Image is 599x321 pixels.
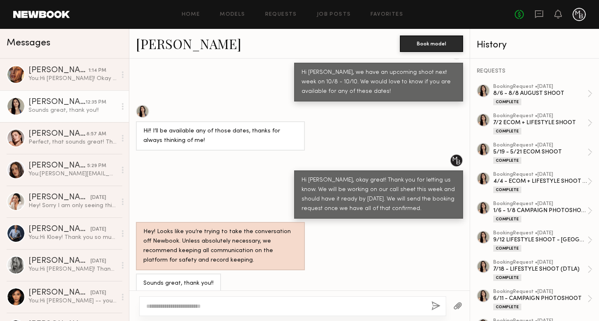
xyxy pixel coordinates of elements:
div: 7/2 ECOM + LIFESTYLE SHOOT [493,119,587,127]
div: You: Hi [PERSON_NAME]! Thank you so much for submitting your self-tape — we loved your look! We’d... [29,265,116,273]
div: Complete [493,186,521,193]
div: Complete [493,274,521,281]
div: [DATE] [90,226,106,234]
div: You: Hi [PERSON_NAME]! Okay great -- thank you. Sending this over to my wardrobe stylist now. I'l... [29,75,116,83]
a: Job Posts [317,12,351,17]
div: Complete [493,304,521,310]
div: 9/12 LIFESTYLE SHOOT - [GEOGRAPHIC_DATA] [493,236,587,244]
div: Sounds great, thank you!! [29,106,116,114]
div: 5/19 - 5/21 ECOM SHOOT [493,148,587,156]
a: Requests [265,12,297,17]
div: booking Request • [DATE] [493,172,587,177]
a: bookingRequest •[DATE]7/2 ECOM + LIFESTYLE SHOOTComplete [493,113,592,135]
span: Messages [7,38,50,48]
div: Sounds great, thank you!! [143,279,214,288]
div: [DATE] [90,194,106,202]
div: booking Request • [DATE] [493,84,587,90]
div: 6/11 - CAMPAIGN PHOTOSHOOT [493,295,587,302]
div: [DATE] [90,257,106,265]
div: booking Request • [DATE] [493,143,587,148]
div: [PERSON_NAME] [29,225,90,234]
div: 1/6 - 1/8 CAMPAIGN PHOTOSHOOT [493,207,587,215]
a: bookingRequest •[DATE]4/4 - ECOM + LIFESTYLE SHOOT / DTLAComplete [493,172,592,193]
div: 7/18 - LIFESTYLE SHOOT (DTLA) [493,265,587,273]
div: booking Request • [DATE] [493,289,587,295]
div: [PERSON_NAME] [29,130,86,138]
div: Complete [493,99,521,105]
div: [PERSON_NAME] [29,194,90,202]
div: 8/6 - 8/8 AUGUST SHOOT [493,90,587,97]
div: You: Hi [PERSON_NAME] -- you can send a self-tape to [PERSON_NAME][EMAIL_ADDRESS][DOMAIN_NAME]. [29,297,116,305]
div: Perfect, that sounds great! Thanks 😊 [29,138,116,146]
div: Complete [493,216,521,222]
div: 5:29 PM [87,162,106,170]
div: booking Request • [DATE] [493,260,587,265]
div: 8:57 AM [86,130,106,138]
a: Favorites [371,12,403,17]
div: Complete [493,245,521,252]
a: bookingRequest •[DATE]1/6 - 1/8 CAMPAIGN PHOTOSHOOTComplete [493,201,592,222]
div: [DATE] [90,289,106,297]
a: Home [182,12,200,17]
div: 1:14 PM [88,67,106,75]
div: You: Hi Kloey! Thank you so much for attending/submitting your self-tape — we loved your look! We... [29,234,116,241]
div: History [477,40,592,50]
div: [PERSON_NAME] [29,257,90,265]
a: bookingRequest •[DATE]9/12 LIFESTYLE SHOOT - [GEOGRAPHIC_DATA]Complete [493,231,592,252]
div: 4/4 - ECOM + LIFESTYLE SHOOT / DTLA [493,177,587,185]
div: Hey! Sorry I am only seeing this now. I am definitely interested. Is the shoot a few days? [29,202,116,210]
div: Complete [493,157,521,164]
a: Models [220,12,245,17]
div: [PERSON_NAME] [29,98,86,106]
div: REQUESTS [477,68,592,74]
div: Hi [PERSON_NAME], we have an upcoming shoot next week on 10/8 - 10/10. We would love to know if y... [302,68,456,97]
div: Hey! Looks like you’re trying to take the conversation off Newbook. Unless absolutely necessary, ... [143,227,297,265]
div: 12:35 PM [86,99,106,106]
div: Hi!! I’ll be available any of those dates, thanks for always thinking of me! [143,127,297,146]
div: [PERSON_NAME] [29,289,90,297]
div: booking Request • [DATE] [493,231,587,236]
div: [PERSON_NAME] [29,162,87,170]
div: [PERSON_NAME] [29,66,88,75]
div: booking Request • [DATE] [493,113,587,119]
div: You: [PERSON_NAME][EMAIL_ADDRESS][DOMAIN_NAME] is great [29,170,116,178]
a: [PERSON_NAME] [136,35,241,52]
button: Book model [400,35,463,52]
a: bookingRequest •[DATE]8/6 - 8/8 AUGUST SHOOTComplete [493,84,592,105]
a: bookingRequest •[DATE]7/18 - LIFESTYLE SHOOT (DTLA)Complete [493,260,592,281]
div: booking Request • [DATE] [493,201,587,207]
a: bookingRequest •[DATE]6/11 - CAMPAIGN PHOTOSHOOTComplete [493,289,592,310]
div: Hi [PERSON_NAME], okay great! Thank you for letting us know. We will be working on our call sheet... [302,176,456,214]
div: Complete [493,128,521,135]
a: bookingRequest •[DATE]5/19 - 5/21 ECOM SHOOTComplete [493,143,592,164]
a: Book model [400,40,463,47]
